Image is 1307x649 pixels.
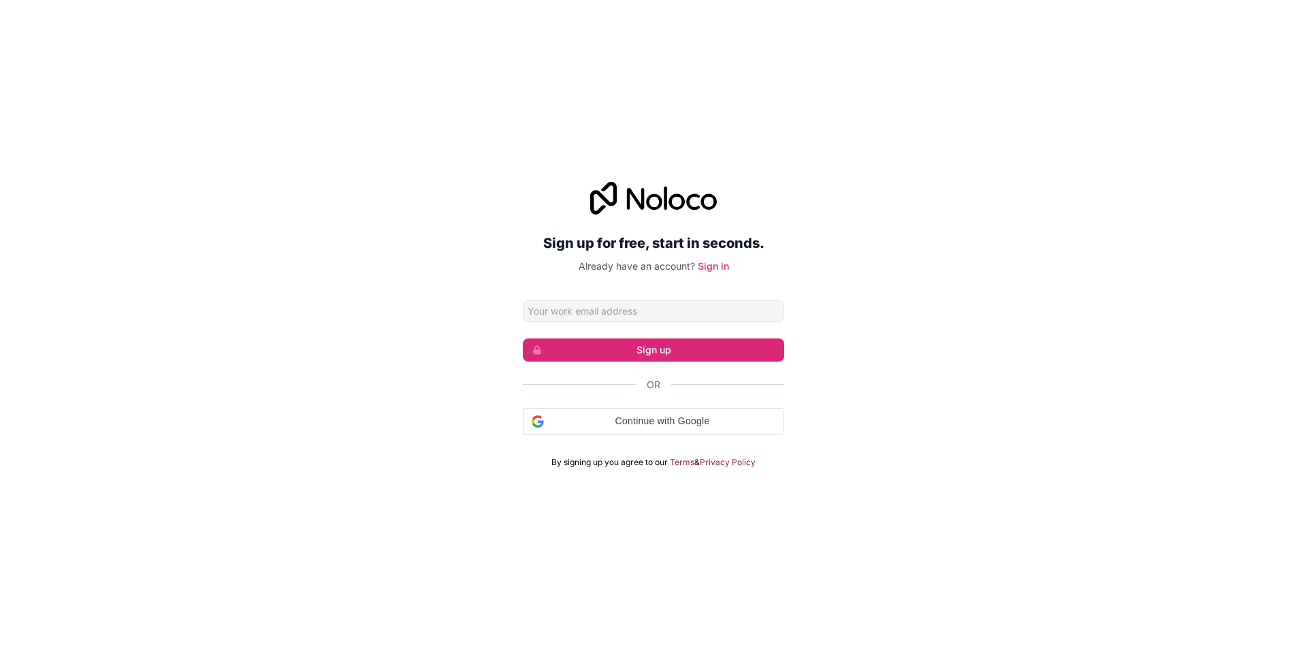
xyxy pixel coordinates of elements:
[698,260,729,272] a: Sign in
[694,457,700,468] span: &
[579,260,695,272] span: Already have an account?
[523,300,784,322] input: Email address
[700,457,756,468] a: Privacy Policy
[549,414,775,428] span: Continue with Google
[523,338,784,362] button: Sign up
[551,457,668,468] span: By signing up you agree to our
[647,378,660,392] span: Or
[670,457,694,468] a: Terms
[523,408,784,435] div: Continue with Google
[523,231,784,255] h2: Sign up for free, start in seconds.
